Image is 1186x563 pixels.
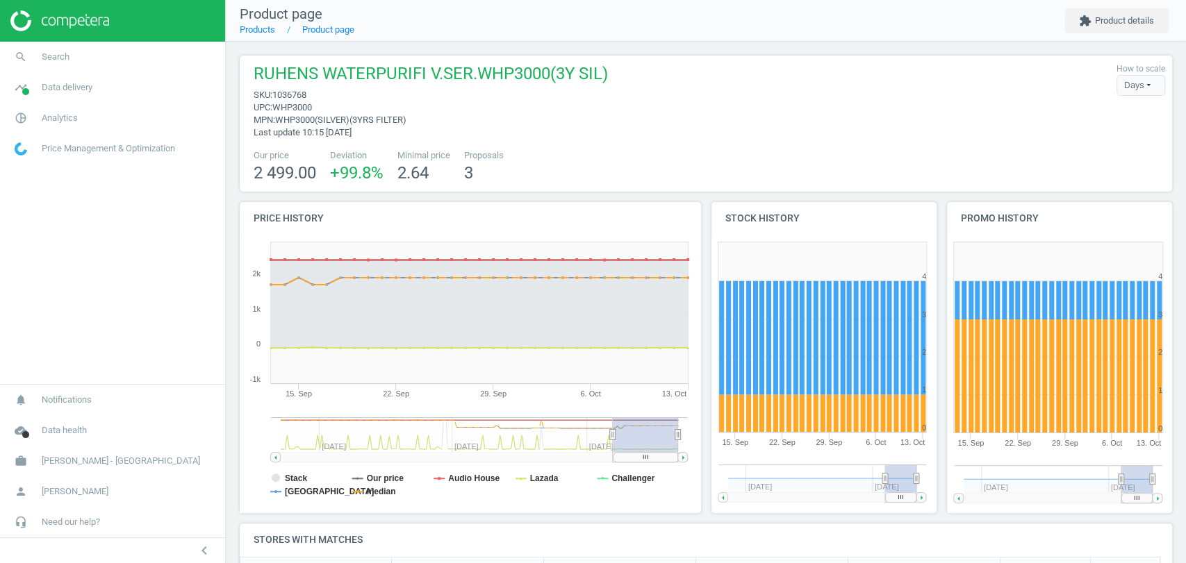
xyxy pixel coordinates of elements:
[8,417,34,444] i: cloud_done
[254,127,352,137] span: Last update 10:15 [DATE]
[768,439,795,447] tspan: 22. Sep
[722,439,748,447] tspan: 15. Sep
[922,386,926,394] text: 1
[42,51,69,63] span: Search
[1158,272,1162,280] text: 4
[530,473,559,483] tspan: Lazada
[1158,424,1162,432] text: 0
[922,424,926,432] text: 0
[254,90,272,100] span: sku :
[8,448,34,474] i: work
[42,394,92,406] span: Notifications
[1051,439,1078,447] tspan: 29. Sep
[397,163,429,183] span: 2.64
[240,24,275,35] a: Products
[1117,75,1165,96] div: Days
[1079,15,1092,27] i: extension
[922,272,926,280] text: 4
[1064,8,1169,33] button: extensionProduct details
[816,439,842,447] tspan: 29. Sep
[42,112,78,124] span: Analytics
[42,485,108,498] span: [PERSON_NAME]
[240,202,701,235] h4: Price history
[464,163,473,183] span: 3
[252,305,261,313] text: 1k
[42,424,87,437] span: Data health
[8,509,34,535] i: headset_mic
[330,149,384,162] span: Deviation
[275,115,406,125] span: WHP3000(SILVER)(3YRS FILTER)
[330,163,384,183] span: +99.8 %
[187,541,222,560] button: chevron_left
[922,310,926,319] text: 3
[10,10,109,31] img: ajHJNr6hYgQAAAAASUVORK5CYII=
[662,389,686,398] tspan: 13. Oct
[711,202,937,235] h4: Stock history
[1158,386,1162,394] text: 1
[1158,310,1162,319] text: 3
[286,389,312,398] tspan: 15. Sep
[250,375,261,383] text: -1k
[42,516,100,528] span: Need our help?
[1005,439,1031,447] tspan: 22. Sep
[8,478,34,505] i: person
[254,149,316,162] span: Our price
[240,6,322,22] span: Product page
[196,542,213,559] i: chevron_left
[1158,348,1162,356] text: 2
[15,142,27,156] img: wGWNvw8QSZomAAAAABJRU5ErkJggg==
[1117,63,1165,75] label: How to scale
[866,439,886,447] tspan: 6. Oct
[8,105,34,131] i: pie_chart_outlined
[448,473,500,483] tspan: Audio House
[240,523,1172,556] h4: Stores with matches
[1102,439,1122,447] tspan: 6. Oct
[254,62,608,89] span: RUHENS WATERPURIFI V.SER.WHP3000(3Y SIL)
[947,202,1172,235] h4: Promo history
[367,473,404,483] tspan: Our price
[272,102,312,112] span: WHP3000
[42,81,92,94] span: Data delivery
[254,115,275,125] span: mpn :
[900,439,925,447] tspan: 13. Oct
[285,473,307,483] tspan: Stack
[42,455,200,467] span: [PERSON_NAME] - [GEOGRAPHIC_DATA]
[367,487,396,496] tspan: median
[464,149,504,162] span: Proposals
[302,24,354,35] a: Product page
[42,142,175,155] span: Price Management & Optimization
[611,473,654,483] tspan: Challenger
[397,149,450,162] span: Minimal price
[285,487,374,496] tspan: [GEOGRAPHIC_DATA]
[8,74,34,101] i: timeline
[254,102,272,112] span: upc :
[957,439,984,447] tspan: 15. Sep
[8,44,34,70] i: search
[480,389,506,398] tspan: 29. Sep
[8,387,34,413] i: notifications
[383,389,409,398] tspan: 22. Sep
[272,90,306,100] span: 1036768
[254,163,316,183] span: 2 499.00
[1136,439,1160,447] tspan: 13. Oct
[256,339,261,348] text: 0
[580,389,600,398] tspan: 6. Oct
[922,348,926,356] text: 2
[252,269,261,278] text: 2k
